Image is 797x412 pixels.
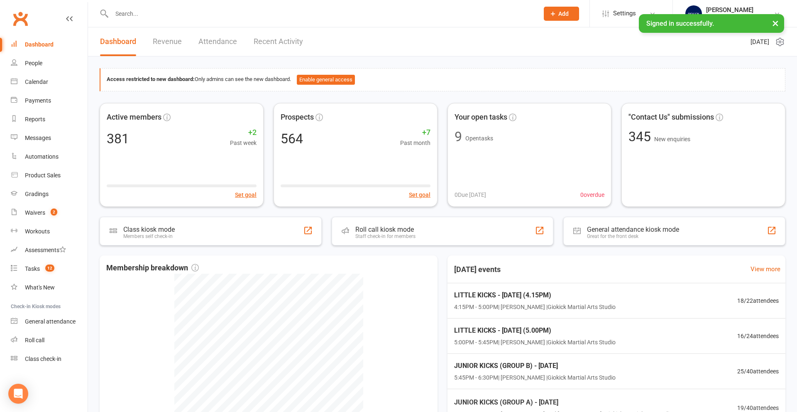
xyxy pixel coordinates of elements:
[544,7,579,21] button: Add
[109,8,533,20] input: Search...
[25,116,45,123] div: Reports
[107,111,161,123] span: Active members
[11,110,88,129] a: Reports
[11,222,88,241] a: Workouts
[11,278,88,297] a: What's New
[454,302,616,311] span: 4:15PM - 5:00PM | [PERSON_NAME] | Giokick Martial Arts Studio
[107,76,195,82] strong: Access restricted to new dashboard:
[737,367,779,376] span: 25 / 40 attendees
[587,233,679,239] div: Great for the front desk
[455,130,462,143] div: 9
[11,331,88,350] a: Roll call
[11,166,88,185] a: Product Sales
[11,241,88,260] a: Assessments
[10,8,31,29] a: Clubworx
[400,127,430,139] span: +7
[587,226,679,233] div: General attendance kiosk mode
[558,10,569,17] span: Add
[11,73,88,91] a: Calendar
[25,265,40,272] div: Tasks
[25,172,61,179] div: Product Sales
[11,35,88,54] a: Dashboard
[25,78,48,85] div: Calendar
[11,129,88,147] a: Messages
[297,75,355,85] button: Enable general access
[25,228,50,235] div: Workouts
[454,325,616,336] span: LITTLE KICKS - [DATE] (5.00PM)
[11,54,88,73] a: People
[25,41,54,48] div: Dashboard
[455,111,507,123] span: Your open tasks
[11,312,88,331] a: General attendance kiosk mode
[11,91,88,110] a: Payments
[123,226,175,233] div: Class kiosk mode
[454,373,616,382] span: 5:45PM - 6:30PM | [PERSON_NAME] | Giokick Martial Arts Studio
[654,136,690,142] span: New enquiries
[454,338,616,347] span: 5:00PM - 5:45PM | [PERSON_NAME] | Giokick Martial Arts Studio
[25,356,61,362] div: Class check-in
[8,384,28,404] div: Open Intercom Messenger
[737,296,779,305] span: 18 / 22 attendees
[737,331,779,341] span: 16 / 24 attendees
[123,233,175,239] div: Members self check-in
[25,284,55,291] div: What's New
[11,350,88,368] a: Class kiosk mode
[768,14,783,32] button: ×
[11,204,88,222] a: Waivers 2
[51,208,57,216] span: 2
[751,264,780,274] a: View more
[25,135,51,141] div: Messages
[454,360,616,371] span: JUNIOR KICKS (GROUP B) - [DATE]
[400,138,430,147] span: Past month
[355,233,416,239] div: Staff check-in for members
[25,60,42,66] div: People
[25,153,59,160] div: Automations
[454,397,672,408] span: JUNIOR KICKS (GROUP A) - [DATE]
[254,27,303,56] a: Recent Activity
[454,290,616,301] span: LITTLE KICKS - [DATE] (4.15PM)
[45,265,54,272] span: 12
[100,27,136,56] a: Dashboard
[409,190,430,199] button: Set goal
[235,190,257,199] button: Set goal
[107,75,779,85] div: Only admins can see the new dashboard.
[580,190,604,199] span: 0 overdue
[646,20,714,27] span: Signed in successfully.
[25,318,76,325] div: General attendance
[25,191,49,197] div: Gradings
[706,6,756,14] div: [PERSON_NAME]
[455,190,486,199] span: 0 Due [DATE]
[447,262,507,277] h3: [DATE] events
[106,262,199,274] span: Membership breakdown
[230,138,257,147] span: Past week
[11,185,88,204] a: Gradings
[751,37,769,47] span: [DATE]
[153,27,182,56] a: Revenue
[25,97,51,104] div: Payments
[355,226,416,233] div: Roll call kiosk mode
[613,4,636,23] span: Settings
[706,14,756,21] div: Giokick Martial Arts
[25,209,45,216] div: Waivers
[628,111,714,123] span: "Contact Us" submissions
[11,147,88,166] a: Automations
[25,247,66,253] div: Assessments
[281,132,303,145] div: 564
[465,135,493,142] span: Open tasks
[198,27,237,56] a: Attendance
[107,132,129,145] div: 381
[628,129,654,145] span: 345
[25,337,44,343] div: Roll call
[230,127,257,139] span: +2
[685,5,702,22] img: thumb_image1695682096.png
[11,260,88,278] a: Tasks 12
[281,111,314,123] span: Prospects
